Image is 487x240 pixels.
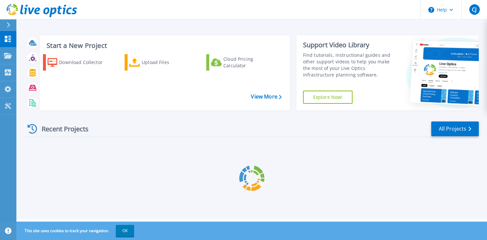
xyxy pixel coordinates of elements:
[223,56,272,69] div: Cloud Pricing Calculator
[251,94,281,100] a: View More
[18,225,134,237] span: This site uses cookies to track your navigation.
[472,7,477,12] span: CJ
[206,54,274,71] a: Cloud Pricing Calculator
[303,52,395,78] div: Find tutorials, instructional guides and other support videos to help you make the most of your L...
[303,91,353,104] a: Explore Now!
[47,42,281,49] h3: Start a New Project
[25,121,97,137] div: Recent Projects
[59,56,109,69] div: Download Collector
[125,54,192,71] a: Upload Files
[303,41,395,49] div: Support Video Library
[431,121,479,136] a: All Projects
[43,54,110,71] a: Download Collector
[116,225,134,237] button: OK
[142,56,190,69] div: Upload Files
